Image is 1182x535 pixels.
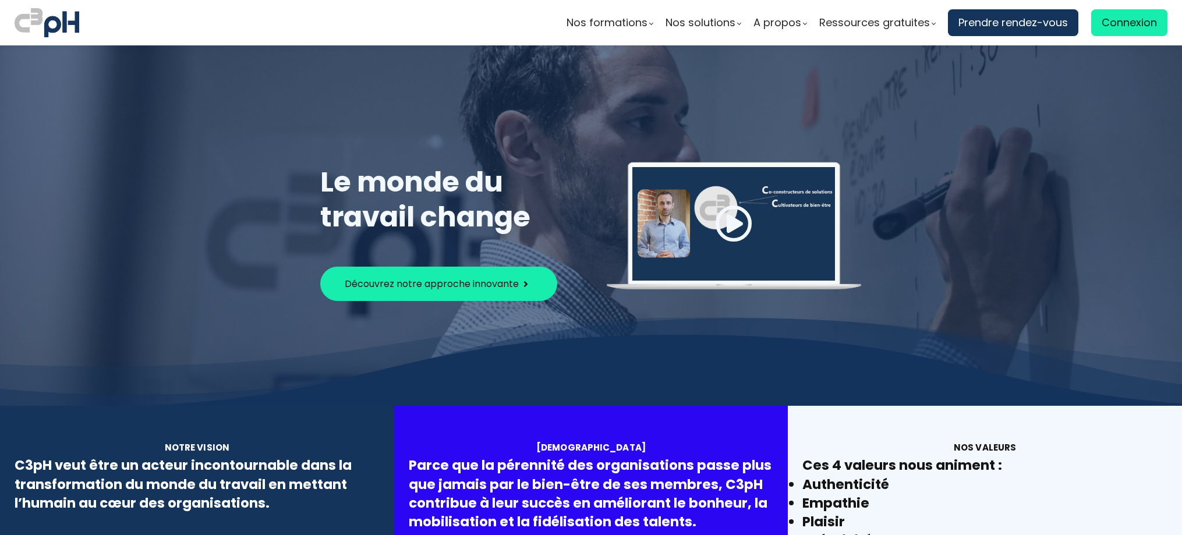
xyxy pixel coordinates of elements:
li: Authenticité [802,475,1167,494]
a: Connexion [1091,9,1167,36]
span: A propos [753,14,801,31]
button: Découvrez notre approche innovante [320,267,557,301]
div: Nos valeurs [802,441,1167,454]
div: Parce que la pérennité des organisations passe plus que jamais par le bien-être de ses membres, C... [409,456,774,531]
a: Prendre rendez-vous [948,9,1078,36]
span: Prendre rendez-vous [958,14,1068,31]
li: Empathie [802,494,1167,512]
span: Ressources gratuites [819,14,930,31]
img: logo C3PH [15,6,79,40]
div: Notre vision [15,441,380,454]
div: C3pH veut être un acteur incontournable dans la transformation du monde du travail en mettant l’h... [15,456,380,512]
li: Plaisir [802,512,1167,531]
div: [DEMOGRAPHIC_DATA] [409,441,774,454]
span: Nos formations [567,14,647,31]
span: Connexion [1102,14,1157,31]
span: Nos solutions [666,14,735,31]
div: Ces 4 valeurs nous animent : [802,456,1167,474]
span: Le monde du travail change [320,162,530,236]
span: Découvrez notre approche innovante [345,277,519,291]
